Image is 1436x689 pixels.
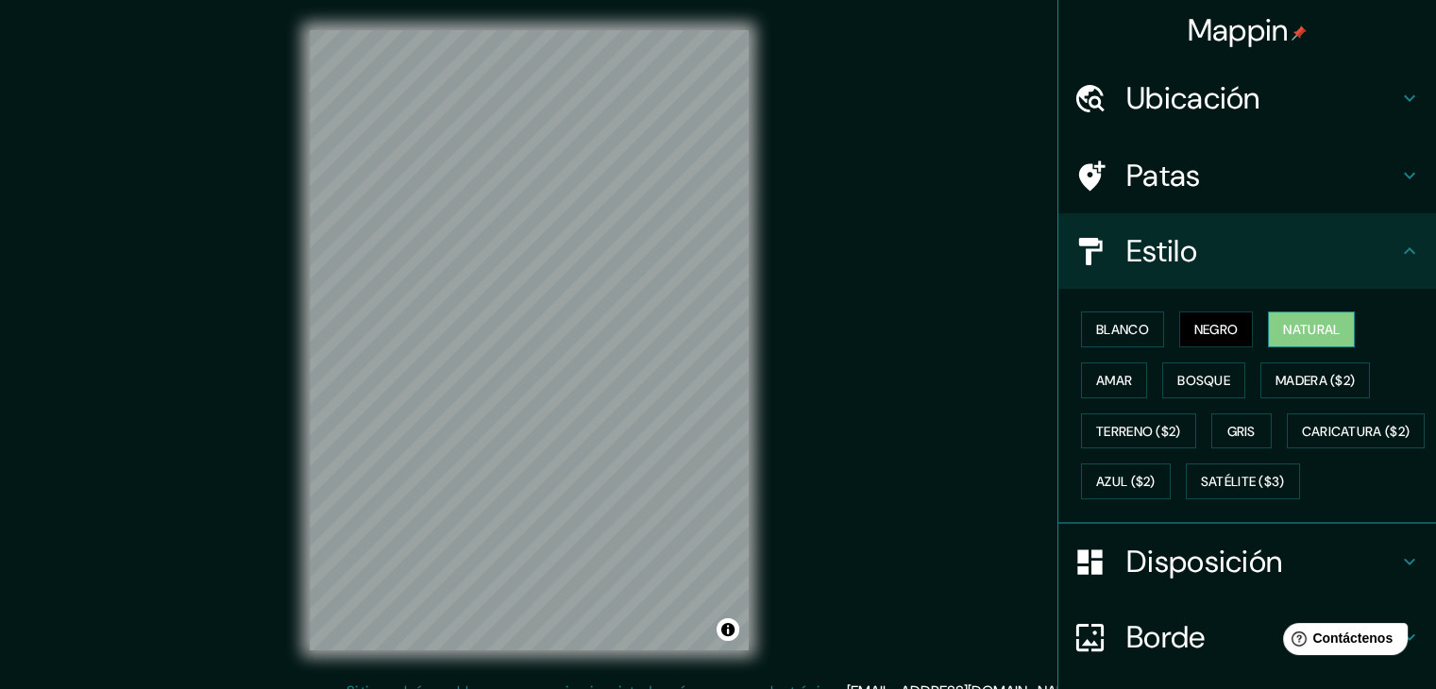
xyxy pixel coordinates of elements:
button: Bosque [1162,362,1245,398]
font: Madera ($2) [1276,372,1355,389]
button: Amar [1081,362,1147,398]
button: Blanco [1081,311,1164,347]
font: Borde [1126,617,1206,657]
button: Azul ($2) [1081,463,1171,499]
font: Caricatura ($2) [1302,423,1411,440]
font: Natural [1283,321,1340,338]
font: Ubicación [1126,78,1260,118]
font: Bosque [1177,372,1230,389]
font: Gris [1227,423,1256,440]
img: pin-icon.png [1292,25,1307,41]
iframe: Lanzador de widgets de ayuda [1268,615,1415,668]
font: Terreno ($2) [1096,423,1181,440]
div: Patas [1058,138,1436,213]
button: Gris [1211,413,1272,449]
div: Estilo [1058,213,1436,289]
button: Activar o desactivar atribución [717,618,739,641]
font: Blanco [1096,321,1149,338]
button: Satélite ($3) [1186,463,1300,499]
font: Negro [1194,321,1239,338]
canvas: Mapa [310,30,749,650]
button: Natural [1268,311,1355,347]
font: Mappin [1188,10,1289,50]
font: Patas [1126,156,1201,195]
button: Negro [1179,311,1254,347]
div: Ubicación [1058,60,1436,136]
div: Borde [1058,599,1436,675]
font: Estilo [1126,231,1197,271]
font: Disposición [1126,542,1282,581]
font: Amar [1096,372,1132,389]
font: Satélite ($3) [1201,474,1285,491]
button: Caricatura ($2) [1287,413,1426,449]
font: Azul ($2) [1096,474,1156,491]
button: Madera ($2) [1260,362,1370,398]
div: Disposición [1058,524,1436,599]
button: Terreno ($2) [1081,413,1196,449]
